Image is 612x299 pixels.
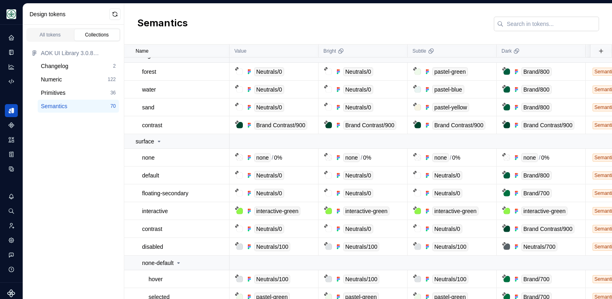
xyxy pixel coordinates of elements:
[361,153,362,162] div: /
[343,121,396,130] div: Brand Contrast/900
[5,190,18,203] button: Notifications
[110,90,116,96] div: 36
[521,242,557,251] div: Neutrals/700
[5,205,18,218] button: Search ⌘K
[110,103,116,109] div: 70
[343,207,389,216] div: interactive-green
[5,148,18,161] div: Storybook stories
[142,243,163,251] p: disabled
[452,153,460,162] div: 0%
[5,75,18,88] a: Code automation
[254,189,284,198] div: Neutrals/0
[450,153,451,162] div: /
[41,75,62,83] div: Numeric
[41,62,68,70] div: Changelog
[521,207,567,216] div: interactive-green
[5,46,18,59] a: Documentation
[343,171,373,180] div: Neutrals/0
[5,162,18,175] a: Data sources
[343,85,373,94] div: Neutrals/0
[363,153,371,162] div: 0%
[5,133,18,146] a: Assets
[521,189,552,198] div: Brand/700
[136,137,154,145] p: surface
[343,275,379,284] div: Neutrals/100
[5,119,18,132] a: Components
[77,32,117,38] div: Collections
[6,9,16,19] img: df5db9ef-aba0-4771-bf51-9763b7497661.png
[274,153,282,162] div: 0%
[38,86,119,99] a: Primitives36
[136,48,149,54] p: Name
[254,207,300,216] div: interactive-green
[142,85,156,94] p: water
[432,85,464,94] div: pastel-blue
[142,207,168,215] p: interactive
[432,171,462,180] div: Neutrals/0
[5,104,18,117] a: Design tokens
[254,275,290,284] div: Neutrals/100
[541,153,549,162] div: 0%
[539,153,540,162] div: /
[343,224,373,233] div: Neutrals/0
[521,171,552,180] div: Brand/800
[5,219,18,232] a: Invite team
[38,100,119,113] button: Semantics70
[254,171,284,180] div: Neutrals/0
[521,85,552,94] div: Brand/800
[5,248,18,261] button: Contact support
[38,73,119,86] button: Numeric122
[343,153,360,162] div: none
[41,49,116,57] div: AOK UI Library 3.0.8 (adesso)
[254,242,290,251] div: Neutrals/100
[432,121,485,130] div: Brand Contrast/900
[323,48,336,54] p: Bright
[5,60,18,73] a: Analytics
[137,17,188,31] h2: Semantics
[41,89,66,97] div: Primitives
[521,153,538,162] div: none
[142,189,188,197] p: floating-secondary
[142,103,154,111] p: sand
[5,31,18,44] a: Home
[432,242,468,251] div: Neutrals/100
[432,207,478,216] div: interactive-green
[343,242,379,251] div: Neutrals/100
[5,234,18,247] a: Settings
[142,68,156,76] p: forest
[432,153,449,162] div: none
[432,275,468,284] div: Neutrals/100
[343,67,373,76] div: Neutrals/0
[142,154,155,162] p: none
[521,224,574,233] div: Brand Contrast/900
[343,189,373,198] div: Neutrals/0
[41,102,67,110] div: Semantics
[504,17,599,31] input: Search in tokens...
[412,48,426,54] p: Subtle
[113,63,116,69] div: 2
[142,171,159,179] p: default
[38,60,119,73] button: Changelog2
[108,76,116,83] div: 122
[521,103,552,112] div: Brand/800
[30,32,70,38] div: All tokens
[432,224,462,233] div: Neutrals/0
[432,67,468,76] div: pastel-green
[521,121,574,130] div: Brand Contrast/900
[30,10,109,18] div: Design tokens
